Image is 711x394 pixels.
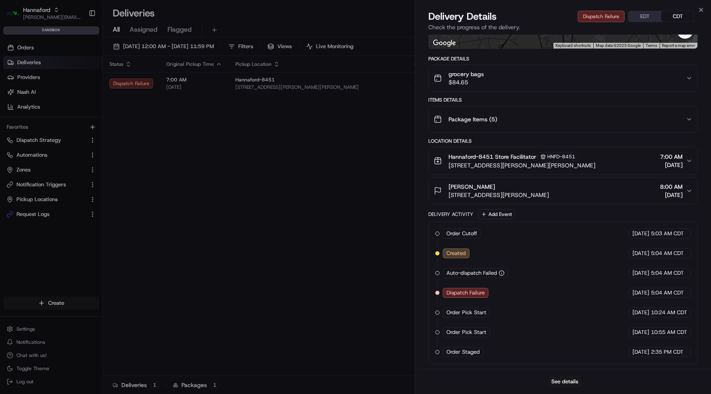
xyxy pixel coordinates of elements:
span: Pylon [82,139,100,146]
span: Order Staged [446,348,480,356]
a: Report a map error [662,43,695,48]
button: EDT [628,11,661,22]
img: 1736555255976-a54dd68f-1ca7-489b-9aae-adbdc363a1c4 [8,79,23,93]
button: grocery bags$84.65 [429,65,697,91]
span: Package Items ( 5 ) [448,115,497,123]
div: Start new chat [28,79,135,87]
a: Terms [646,43,657,48]
span: [DATE] [632,269,649,277]
span: [DATE] [632,250,649,257]
span: [DATE] [632,309,649,316]
span: Created [446,250,466,257]
span: [STREET_ADDRESS][PERSON_NAME] [448,191,549,199]
span: Order Pick Start [446,329,486,336]
span: [STREET_ADDRESS][PERSON_NAME][PERSON_NAME] [448,161,595,169]
span: Dispatch Failure [446,289,485,297]
span: Delivery Details [428,10,497,23]
div: Items Details [428,97,698,103]
span: $84.65 [448,78,484,86]
div: 📗 [8,120,15,127]
span: Order Cutoff [446,230,477,237]
span: Hannaford-8451 Store Facilitator [448,153,536,161]
span: grocery bags [448,70,484,78]
div: Delivery Activity [428,211,473,218]
span: [DATE] [632,289,649,297]
p: Welcome 👋 [8,33,150,46]
span: 5:03 AM CDT [651,230,684,237]
span: Auto-dispatch Failed [446,269,497,277]
div: We're available if you need us! [28,87,104,93]
span: [DATE] [660,191,683,199]
a: 💻API Documentation [66,116,135,131]
button: [PERSON_NAME][STREET_ADDRESS][PERSON_NAME]8:00 AM[DATE] [429,178,697,204]
span: 10:55 AM CDT [651,329,687,336]
span: 7:00 AM [660,153,683,161]
span: 2:35 PM CDT [651,348,683,356]
a: Powered byPylon [58,139,100,146]
span: HNFD-8451 [547,153,575,160]
div: Package Details [428,56,698,62]
span: Map data ©2025 Google [596,43,641,48]
p: Check the progress of the delivery. [428,23,698,31]
span: [PERSON_NAME] [448,183,495,191]
span: [DATE] [660,161,683,169]
button: Hannaford-8451 Store FacilitatorHNFD-8451[STREET_ADDRESS][PERSON_NAME][PERSON_NAME]7:00 AM[DATE] [429,147,697,174]
button: CDT [661,11,694,22]
div: Location Details [428,138,698,144]
span: Knowledge Base [16,119,63,127]
span: [DATE] [632,348,649,356]
button: Package Items (5) [429,106,697,132]
span: [DATE] [632,230,649,237]
span: 10:24 AM CDT [651,309,687,316]
a: 📗Knowledge Base [5,116,66,131]
span: 8:00 AM [660,183,683,191]
button: Add Event [478,209,515,219]
input: Clear [21,53,136,62]
button: Keyboard shortcuts [555,43,591,49]
div: 💻 [70,120,76,127]
span: [DATE] [632,329,649,336]
button: See details [548,376,582,387]
img: Nash [8,8,25,25]
span: Order Pick Start [446,309,486,316]
span: 5:04 AM CDT [651,269,684,277]
span: 5:04 AM CDT [651,289,684,297]
img: Google [431,38,458,49]
button: Start new chat [140,81,150,91]
a: Open this area in Google Maps (opens a new window) [431,38,458,49]
span: API Documentation [78,119,132,127]
span: 5:04 AM CDT [651,250,684,257]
